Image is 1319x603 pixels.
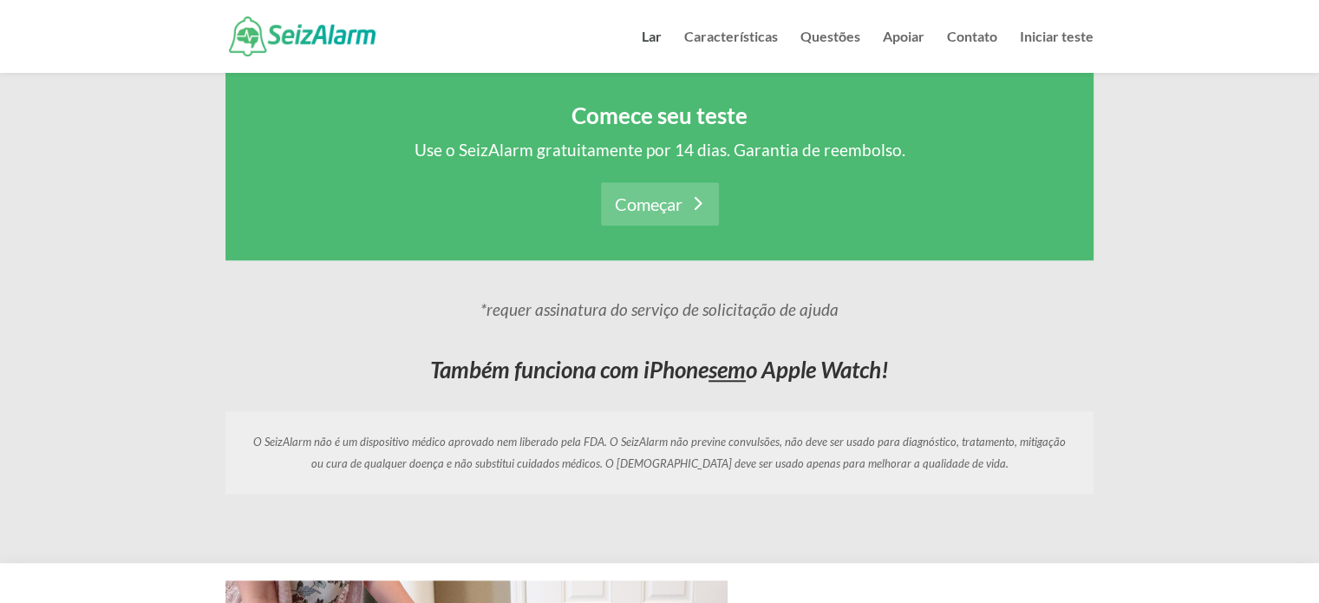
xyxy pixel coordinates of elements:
font: *requer assinatura do serviço de solicitação de ajuda [480,299,839,319]
font: Questões [800,28,860,44]
font: Apoiar [883,28,924,44]
font: o Apple Watch! [746,356,889,383]
a: Lar [642,30,662,73]
a: Iniciar teste [1020,30,1094,73]
font: Contato [947,28,997,44]
a: Apoiar [883,30,924,73]
font: Também funciona com iPhone [430,356,708,383]
font: Lar [642,28,662,44]
a: Começar [601,182,719,226]
img: SeizAlarm [229,16,375,56]
a: Contato [947,30,997,73]
a: Questões [800,30,860,73]
font: sem [708,356,746,383]
a: Características [684,30,778,73]
font: Começar [615,193,682,214]
font: Características [684,28,778,44]
font: Use o SeizAlarm gratuitamente por 14 dias. Garantia de reembolso. [415,140,905,160]
font: Comece seu teste [571,102,748,129]
font: Iniciar teste [1020,28,1094,44]
font: O SeizAlarm não é um dispositivo médico aprovado nem liberado pela FDA. O SeizAlarm não previne c... [253,435,1066,470]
